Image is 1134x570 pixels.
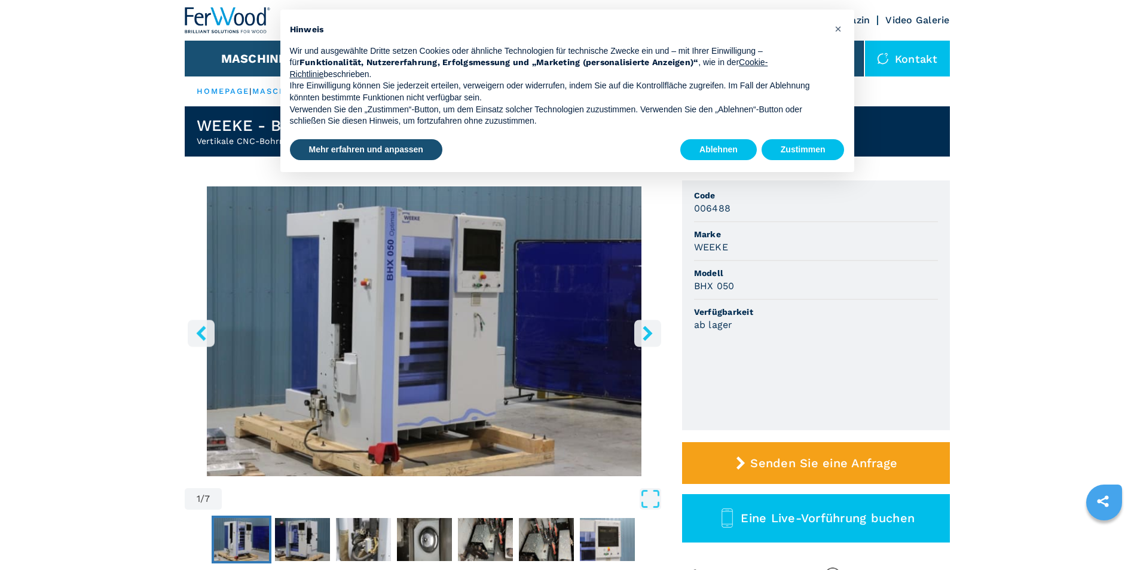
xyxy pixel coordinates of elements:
[197,135,336,147] h2: Vertikale CNC-Bohrmaschine
[334,516,393,563] button: Go to Slide 3
[865,41,950,76] div: Kontakt
[185,516,664,563] nav: Thumbnail Navigation
[188,320,215,347] button: left-button
[519,518,574,561] img: ba73914280c6100e5494cc5c73ac3389
[299,57,699,67] strong: Funktionalität, Nutzererfahrung, Erfolgsmessung und „Marketing (personalisierte Anzeigen)“
[762,139,845,161] button: Zustimmen
[290,24,826,36] h2: Hinweis
[682,494,950,543] button: Eine Live-Vorführung buchen
[877,53,889,65] img: Kontakt
[694,189,938,201] span: Code
[634,320,661,347] button: right-button
[750,456,897,470] span: Senden Sie eine Anfrage
[694,306,938,318] span: Verfügbarkeit
[694,279,735,293] h3: BHX 050
[395,516,454,563] button: Go to Slide 4
[885,14,949,26] a: Video Galerie
[185,186,664,476] div: Go to Slide 1
[580,518,635,561] img: f2d92c3f664da15f59b9c680d2d11400
[221,51,296,66] button: Maschinen
[197,116,336,135] h1: WEEKE - BHX 050
[694,228,938,240] span: Marke
[200,494,204,504] span: /
[290,104,826,127] p: Verwenden Sie den „Zustimmen“-Button, um dem Einsatz solcher Technologien zuzustimmen. Verwenden ...
[185,186,664,476] img: Vertikale CNC-Bohrmaschine WEEKE BHX 050
[290,57,768,79] a: Cookie-Richtlinie
[336,518,391,561] img: cc986dd9e658ba145156bd24018cd2bf
[829,19,848,38] button: Schließen Sie diesen Hinweis
[397,518,452,561] img: 4218422d773397a52365e2eccf911c92
[214,518,269,561] img: 239aac4afc9eaf6b1375b8a93164bdd8
[680,139,757,161] button: Ablehnen
[694,318,733,332] h3: ab lager
[290,139,442,161] button: Mehr erfahren und anpassen
[835,22,842,36] span: ×
[741,511,915,525] span: Eine Live-Vorführung buchen
[458,518,513,561] img: d8d9cf9990edabbfdca4623ae9037c1a
[694,267,938,279] span: Modell
[516,516,576,563] button: Go to Slide 6
[694,201,731,215] h3: 006488
[275,518,330,561] img: 5c4493627525b572d7e4784e5ab52a63
[252,87,311,96] a: maschinen
[212,516,271,563] button: Go to Slide 1
[185,7,271,33] img: Ferwood
[682,442,950,484] button: Senden Sie eine Anfrage
[197,494,200,504] span: 1
[1088,486,1118,516] a: sharethis
[577,516,637,563] button: Go to Slide 7
[290,45,826,81] p: Wir und ausgewählte Dritte setzen Cookies oder ähnliche Technologien für technische Zwecke ein un...
[273,516,332,563] button: Go to Slide 2
[204,494,210,504] span: 7
[694,240,728,254] h3: WEEKE
[249,87,252,96] span: |
[225,488,661,510] button: Open Fullscreen
[290,80,826,103] p: Ihre Einwilligung können Sie jederzeit erteilen, verweigern oder widerrufen, indem Sie auf die Ko...
[197,87,250,96] a: HOMEPAGE
[456,516,515,563] button: Go to Slide 5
